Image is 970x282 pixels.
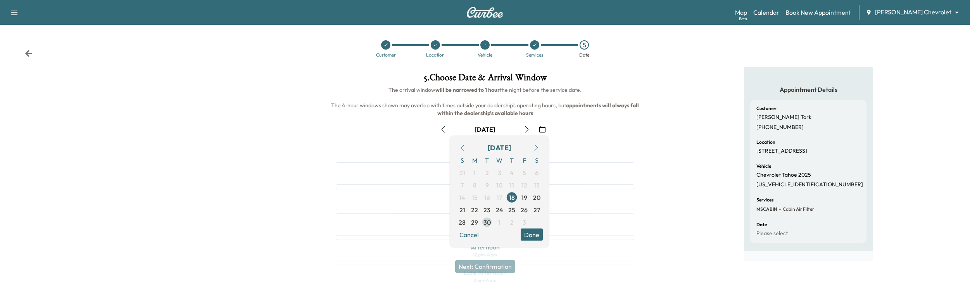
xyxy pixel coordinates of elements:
[523,218,526,227] span: 3
[471,218,478,227] span: 29
[777,205,781,213] span: -
[756,206,777,212] span: MSCABIN
[456,154,468,167] span: S
[756,124,804,131] p: [PHONE_NUMBER]
[459,193,465,202] span: 14
[331,86,640,117] span: The arrival window the night before the service date. The 4-hour windows shown may overlap with t...
[753,8,779,17] a: Calendar
[493,154,506,167] span: W
[466,7,504,18] img: Curbee Logo
[497,193,502,202] span: 17
[521,193,527,202] span: 19
[523,168,526,177] span: 5
[435,86,500,93] b: will be narrowed to 1 hour
[376,53,396,57] div: Customer
[496,205,503,215] span: 24
[526,53,543,57] div: Services
[461,181,464,190] span: 7
[510,168,514,177] span: 4
[534,181,540,190] span: 13
[25,50,33,57] div: Back
[468,154,481,167] span: M
[488,143,511,153] div: [DATE]
[481,154,493,167] span: T
[533,193,540,202] span: 20
[483,205,490,215] span: 23
[579,53,589,57] div: Date
[875,8,951,17] span: [PERSON_NAME] Chevrolet
[473,168,476,177] span: 1
[756,114,811,121] p: [PERSON_NAME] Tork
[437,102,640,117] b: appointments will always fall within the dealership's available hours
[484,193,490,202] span: 16
[533,205,540,215] span: 27
[498,218,501,227] span: 1
[471,205,478,215] span: 22
[735,8,747,17] a: MapBeta
[756,140,775,144] h6: Location
[459,205,465,215] span: 21
[475,125,495,134] div: [DATE]
[756,106,777,111] h6: Customer
[426,53,445,57] div: Location
[509,193,515,202] span: 18
[521,181,527,190] span: 12
[472,193,478,202] span: 15
[750,85,866,94] h5: Appointment Details
[506,154,518,167] span: T
[530,154,543,167] span: S
[473,181,476,190] span: 8
[483,218,491,227] span: 30
[485,181,489,190] span: 9
[508,205,515,215] span: 25
[785,8,851,17] a: Book New Appointment
[535,168,539,177] span: 6
[509,181,514,190] span: 11
[478,53,492,57] div: Vehicle
[498,168,501,177] span: 3
[456,229,482,241] button: Cancel
[518,154,530,167] span: F
[756,164,771,169] h6: Vehicle
[459,168,465,177] span: 31
[330,73,640,86] h1: 5 . Choose Date & Arrival Window
[580,40,589,50] div: 5
[756,148,807,155] p: [STREET_ADDRESS]
[521,229,543,241] button: Done
[496,181,502,190] span: 10
[756,230,788,237] p: Please select
[756,198,773,202] h6: Services
[459,218,466,227] span: 28
[756,172,811,179] p: Chevrolet Tahoe 2025
[485,168,489,177] span: 2
[510,218,514,227] span: 2
[756,222,767,227] h6: Date
[739,16,747,22] div: Beta
[521,205,528,215] span: 26
[781,206,814,212] span: Cabin Air Filter
[756,181,863,188] p: [US_VEHICLE_IDENTIFICATION_NUMBER]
